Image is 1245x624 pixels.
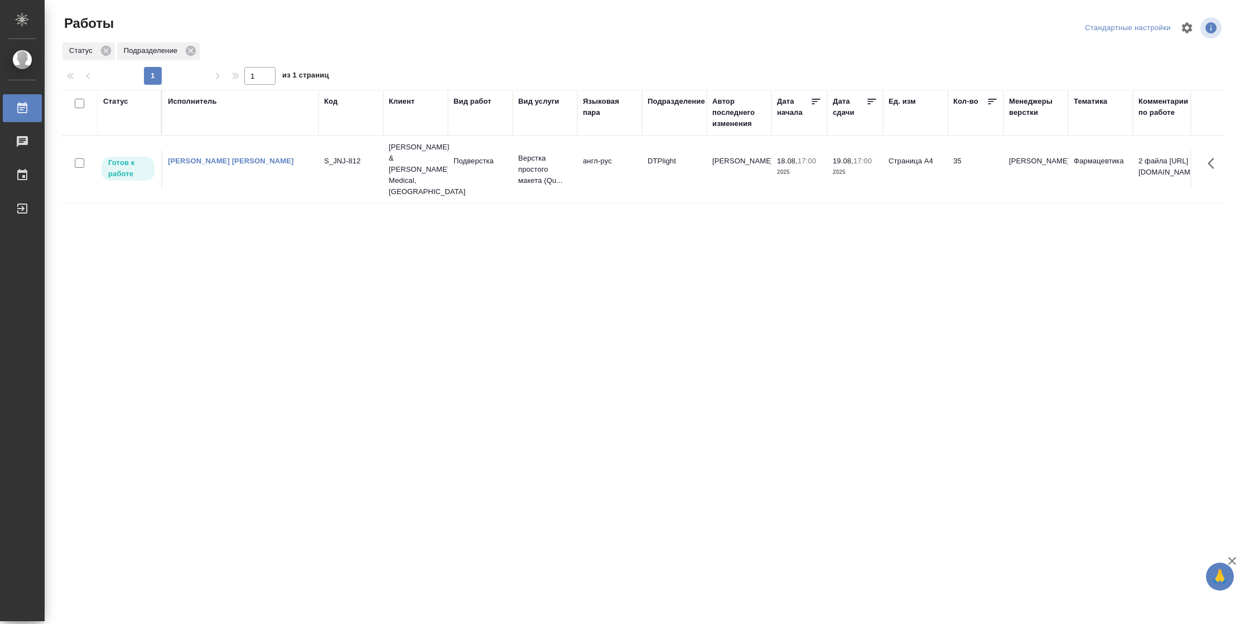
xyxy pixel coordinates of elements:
[777,96,810,118] div: Дата начала
[1138,96,1192,118] div: Комментарии по работе
[883,150,948,189] td: Страница А4
[453,156,507,167] p: Подверстка
[389,96,414,107] div: Клиент
[518,96,559,107] div: Вид услуги
[324,156,378,167] div: S_JNJ-812
[1206,563,1234,591] button: 🙏
[168,96,217,107] div: Исполнитель
[69,45,96,56] p: Статус
[948,150,1003,189] td: 35
[583,96,636,118] div: Языковая пара
[103,96,128,107] div: Статус
[642,150,707,189] td: DTPlight
[324,96,337,107] div: Код
[168,157,294,165] a: [PERSON_NAME] [PERSON_NAME]
[1082,20,1174,37] div: split button
[1009,156,1063,167] p: [PERSON_NAME]
[1074,96,1107,107] div: Тематика
[648,96,705,107] div: Подразделение
[777,157,798,165] p: 18.08,
[1009,96,1063,118] div: Менеджеры верстки
[712,96,766,129] div: Автор последнего изменения
[1210,565,1229,588] span: 🙏
[61,14,114,32] span: Работы
[833,96,866,118] div: Дата сдачи
[453,96,491,107] div: Вид работ
[707,150,771,189] td: [PERSON_NAME]
[1174,14,1200,41] span: Настроить таблицу
[833,157,853,165] p: 19.08,
[1138,156,1192,178] p: 2 файла [URL][DOMAIN_NAME]..
[953,96,978,107] div: Кол-во
[1200,17,1224,38] span: Посмотреть информацию
[1074,156,1127,167] p: Фармацевтика
[1201,150,1228,177] button: Здесь прячутся важные кнопки
[577,150,642,189] td: англ-рус
[117,42,200,60] div: Подразделение
[798,157,816,165] p: 17:00
[777,167,822,178] p: 2025
[833,167,877,178] p: 2025
[100,156,156,182] div: Исполнитель может приступить к работе
[108,157,148,180] p: Готов к работе
[62,42,115,60] div: Статус
[518,153,572,186] p: Верстка простого макета (Qu...
[853,157,872,165] p: 17:00
[124,45,181,56] p: Подразделение
[889,96,916,107] div: Ед. изм
[282,69,329,85] span: из 1 страниц
[389,142,442,197] p: [PERSON_NAME] & [PERSON_NAME] Medical, [GEOGRAPHIC_DATA]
